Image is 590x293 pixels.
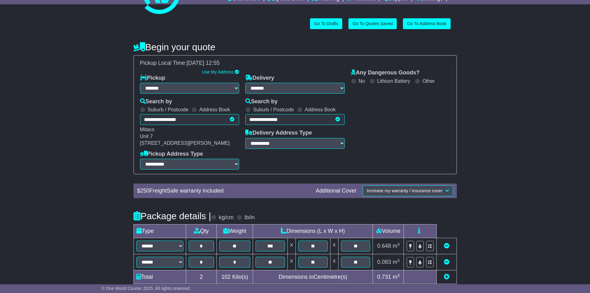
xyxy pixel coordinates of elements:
label: Suburb / Postcode [148,107,189,113]
label: kg/cm [219,214,234,221]
label: Delivery Address Type [245,130,312,136]
td: 2 [186,270,216,284]
td: Dimensions (L x W x H) [253,224,373,238]
label: Any Dangerous Goods? [351,69,420,76]
td: Type [133,224,186,238]
span: 102 [221,274,231,280]
div: Additional Cover [312,188,360,194]
a: Go To Address Book [403,18,450,29]
span: 0.731 [377,274,391,280]
button: Increase my warranty / insurance cover [363,185,453,196]
a: Add new item [444,274,449,280]
div: $ FreightSafe warranty included [134,188,313,194]
label: Pickup [140,75,165,82]
sup: 3 [397,258,400,263]
sup: 3 [397,242,400,247]
span: m [393,243,400,249]
td: Dimensions in Centimetre(s) [253,270,373,284]
label: Suburb / Postcode [253,107,294,113]
td: x [330,254,338,270]
label: No [359,78,365,84]
td: Weight [216,224,253,238]
a: Go To Quotes Saved [348,18,397,29]
td: Qty [186,224,216,238]
span: 250 [140,188,150,194]
label: Search by [140,98,172,105]
td: x [287,254,295,270]
label: Address Book [199,107,230,113]
td: Volume [373,224,404,238]
div: Pickup Local Time: [137,60,453,67]
sup: 3 [397,273,400,278]
span: [DATE] 12:55 [187,60,220,66]
span: m [393,259,400,265]
a: Go To Drafts [310,18,342,29]
td: x [287,238,295,254]
span: m [393,274,400,280]
td: x [330,238,338,254]
span: Unit 7 [140,134,153,139]
td: Total [133,270,186,284]
label: Lithium Battery [377,78,410,84]
a: Remove this item [444,243,449,249]
span: 0.648 [377,243,391,249]
label: Search by [245,98,278,105]
label: Address Book [305,107,336,113]
span: © One World Courier 2025. All rights reserved. [102,286,191,291]
h4: Package details | [133,211,211,221]
span: 0.083 [377,259,391,265]
span: [STREET_ADDRESS][PERSON_NAME] [140,140,230,146]
h4: Begin your quote [133,42,457,52]
td: Kilo(s) [216,270,253,284]
span: Mitaco [140,127,155,132]
label: lb/in [244,214,255,221]
span: Increase my warranty / insurance cover [367,188,442,193]
a: Use My Address [202,69,234,74]
label: Pickup Address Type [140,151,203,158]
label: Delivery [245,75,274,82]
label: Other [422,78,435,84]
a: Remove this item [444,259,449,265]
